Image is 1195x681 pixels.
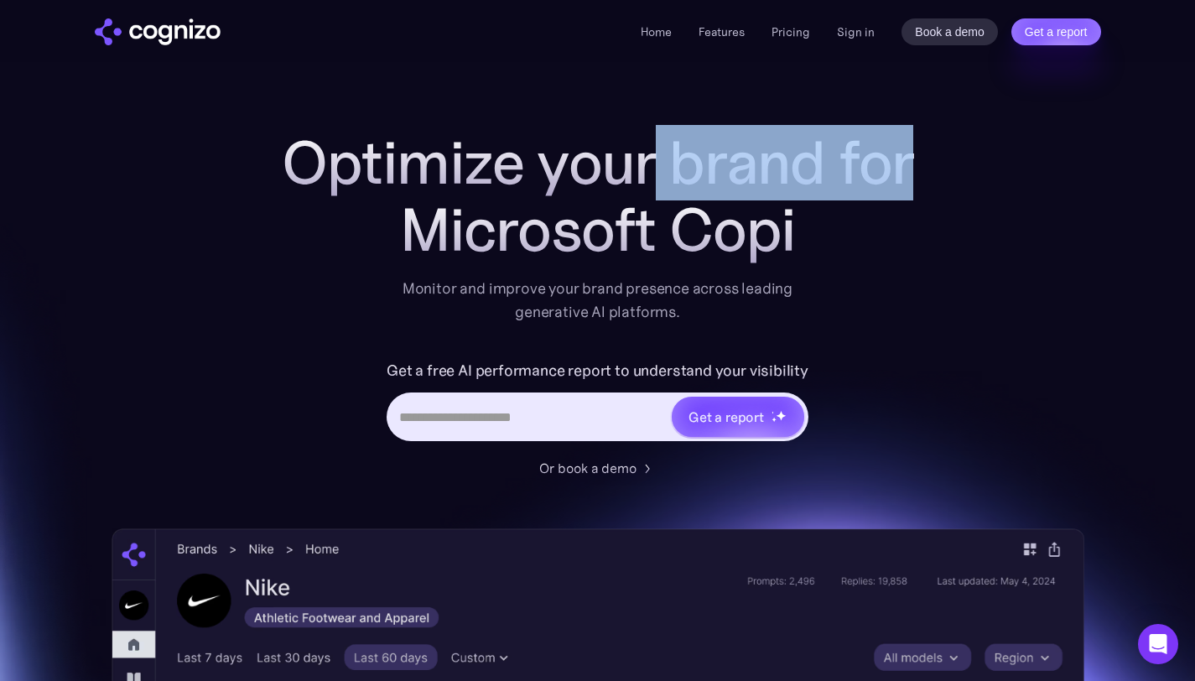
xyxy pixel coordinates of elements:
div: Monitor and improve your brand presence across leading generative AI platforms. [392,277,804,324]
a: Get a report [1011,18,1101,45]
a: home [95,18,221,45]
div: Microsoft Copi [262,196,933,263]
label: Get a free AI performance report to understand your visibility [387,357,808,384]
img: cognizo logo [95,18,221,45]
h1: Optimize your brand for [262,129,933,196]
a: Book a demo [901,18,998,45]
a: Sign in [837,22,875,42]
div: Get a report [688,407,764,427]
img: star [776,410,787,421]
a: Pricing [772,24,810,39]
a: Home [641,24,672,39]
a: Or book a demo [539,458,657,478]
div: Or book a demo [539,458,636,478]
a: Get a reportstarstarstar [670,395,806,439]
img: star [772,417,777,423]
form: Hero URL Input Form [387,357,808,450]
img: star [772,411,774,413]
div: Open Intercom Messenger [1138,624,1178,664]
a: Features [699,24,745,39]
